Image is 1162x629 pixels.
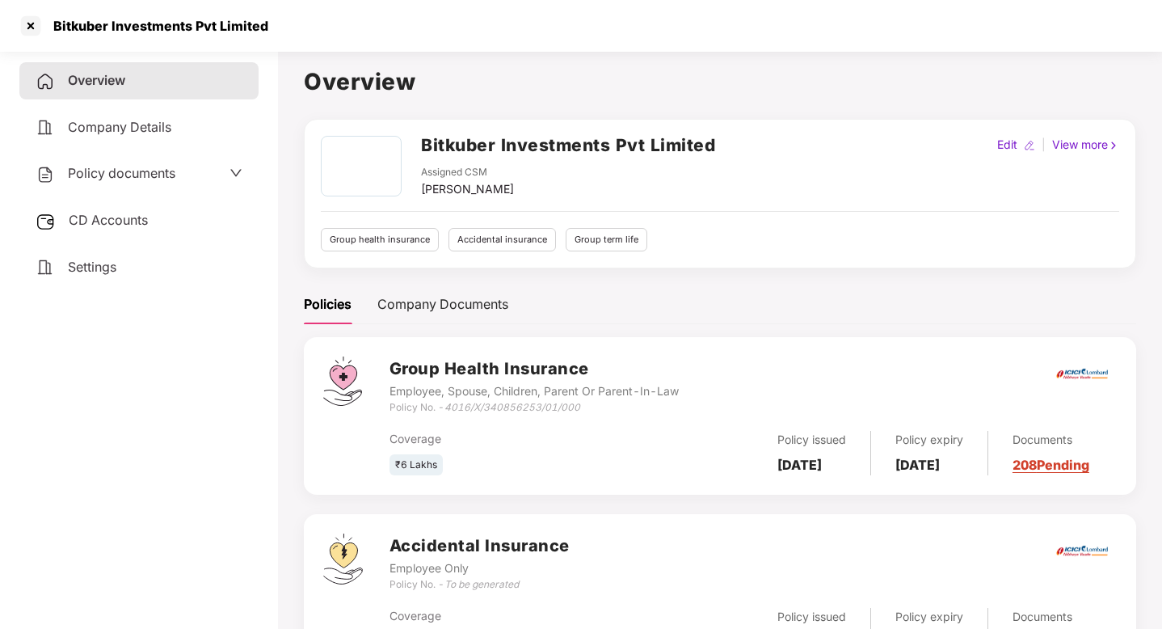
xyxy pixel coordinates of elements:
div: Policy issued [777,608,846,626]
div: Employee, Spouse, Children, Parent Or Parent-In-Law [389,382,679,400]
span: CD Accounts [69,212,148,228]
h3: Group Health Insurance [389,357,679,382]
div: Documents [1013,431,1089,449]
div: ₹6 Lakhs [389,454,443,476]
div: Company Documents [377,294,508,314]
img: icici.png [1053,541,1111,561]
div: Policy No. - [389,400,679,416]
h2: Bitkuber Investments Pvt Limited [421,132,715,158]
span: Overview [68,72,125,88]
div: Bitkuber Investments Pvt Limited [44,18,268,34]
div: Group health insurance [321,228,439,251]
div: Employee Only [389,559,570,577]
div: Coverage [389,430,632,448]
img: svg+xml;base64,PHN2ZyB4bWxucz0iaHR0cDovL3d3dy53My5vcmcvMjAwMC9zdmciIHdpZHRoPSIyNCIgaGVpZ2h0PSIyNC... [36,165,55,184]
div: Edit [994,136,1021,154]
img: rightIcon [1108,140,1119,151]
div: Documents [1013,608,1081,626]
b: [DATE] [895,457,940,473]
img: svg+xml;base64,PHN2ZyB4bWxucz0iaHR0cDovL3d3dy53My5vcmcvMjAwMC9zdmciIHdpZHRoPSIyNCIgaGVpZ2h0PSIyNC... [36,72,55,91]
b: [DATE] [777,457,822,473]
img: svg+xml;base64,PHN2ZyB3aWR0aD0iMjUiIGhlaWdodD0iMjQiIHZpZXdCb3g9IjAgMCAyNSAyNCIgZmlsbD0ibm9uZSIgeG... [36,212,56,231]
span: Policy documents [68,165,175,181]
div: | [1038,136,1049,154]
div: Accidental insurance [448,228,556,251]
div: Policy expiry [895,431,963,449]
img: svg+xml;base64,PHN2ZyB4bWxucz0iaHR0cDovL3d3dy53My5vcmcvMjAwMC9zdmciIHdpZHRoPSI0OS4zMjEiIGhlaWdodD... [323,534,363,585]
div: Policies [304,294,352,314]
h1: Overview [304,64,1136,99]
img: svg+xml;base64,PHN2ZyB4bWxucz0iaHR0cDovL3d3dy53My5vcmcvMjAwMC9zdmciIHdpZHRoPSIyNCIgaGVpZ2h0PSIyNC... [36,258,55,277]
img: svg+xml;base64,PHN2ZyB4bWxucz0iaHR0cDovL3d3dy53My5vcmcvMjAwMC9zdmciIHdpZHRoPSIyNCIgaGVpZ2h0PSIyNC... [36,118,55,137]
i: To be generated [444,578,519,590]
div: View more [1049,136,1122,154]
div: Coverage [389,607,632,625]
img: svg+xml;base64,PHN2ZyB4bWxucz0iaHR0cDovL3d3dy53My5vcmcvMjAwMC9zdmciIHdpZHRoPSI0Ny43MTQiIGhlaWdodD... [323,357,362,406]
span: Company Details [68,119,171,135]
div: Group term life [566,228,647,251]
div: [PERSON_NAME] [421,180,514,198]
div: Policy issued [777,431,846,449]
img: editIcon [1024,140,1035,151]
div: Policy expiry [895,608,963,626]
div: Policy No. - [389,577,570,593]
img: icici.png [1053,364,1111,384]
span: Settings [68,259,116,275]
div: Assigned CSM [421,165,514,180]
a: 208 Pending [1013,457,1089,473]
span: down [229,167,242,179]
h3: Accidental Insurance [389,534,570,559]
i: 4016/X/340856253/01/000 [444,401,580,413]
